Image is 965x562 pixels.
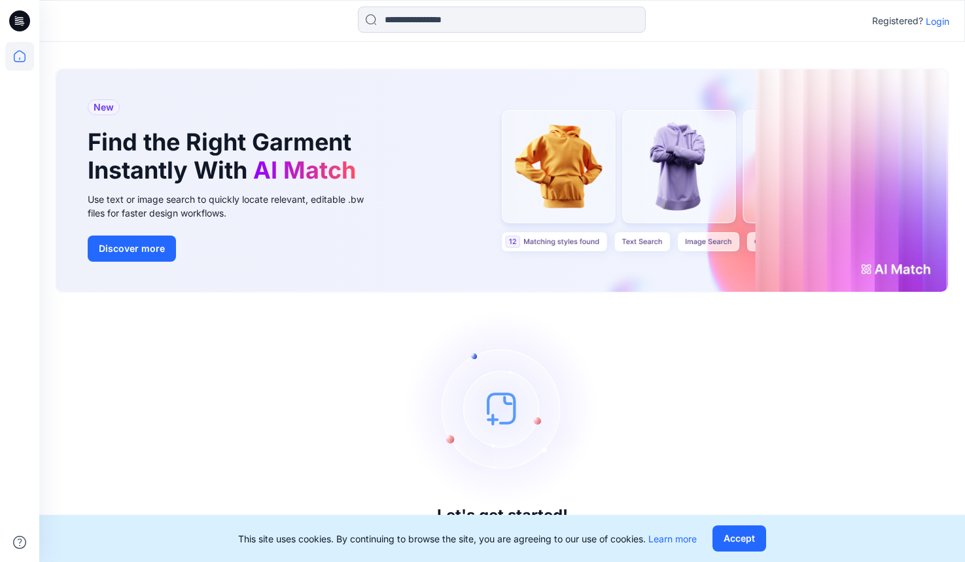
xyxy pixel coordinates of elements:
p: Registered? [872,13,923,29]
h1: Find the Right Garment Instantly With [88,128,362,184]
p: Login [926,14,949,28]
button: Discover more [88,236,176,262]
img: empty-state-image.svg [404,310,601,506]
h3: Let's get started! [437,506,568,525]
p: This site uses cookies. By continuing to browse the site, you are agreeing to our use of cookies. [238,532,697,546]
span: New [94,99,114,115]
div: Use text or image search to quickly locate relevant, editable .bw files for faster design workflows. [88,192,382,220]
a: Learn more [648,533,697,544]
span: AI Match [253,156,356,184]
button: Accept [712,525,766,552]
